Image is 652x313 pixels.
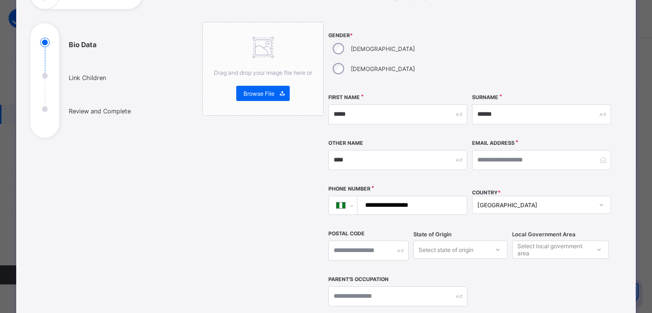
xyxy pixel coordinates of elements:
label: [DEMOGRAPHIC_DATA] [351,65,415,72]
label: Phone Number [328,186,370,192]
span: COUNTRY [472,190,501,196]
label: Surname [472,94,498,101]
span: Browse File [243,90,274,97]
div: Select local government area [517,241,589,259]
span: State of Origin [413,231,452,238]
div: [GEOGRAPHIC_DATA] [477,202,593,209]
label: Parent's Occupation [328,276,389,283]
label: Other Name [328,140,363,146]
label: First Name [328,94,360,101]
span: Local Government Area [512,231,576,238]
div: Select state of origin [419,241,473,259]
div: Drag and drop your image file here orBrowse File [202,22,324,116]
span: Gender [328,32,467,39]
span: Drag and drop your image file here or [214,69,312,76]
label: Postal Code [328,231,365,237]
label: [DEMOGRAPHIC_DATA] [351,45,415,52]
label: Email Address [472,140,515,146]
